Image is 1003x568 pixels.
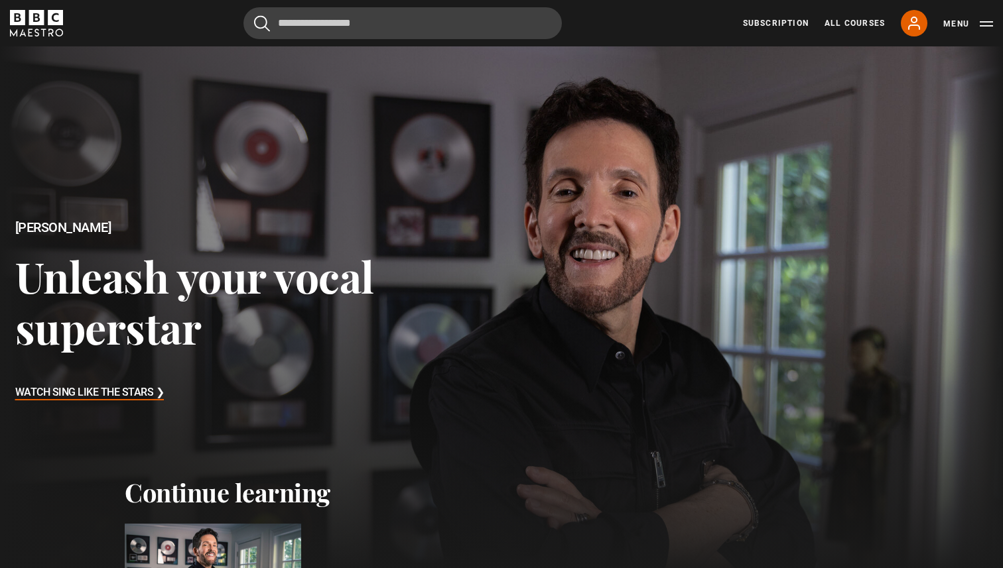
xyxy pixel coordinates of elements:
h2: [PERSON_NAME] [15,220,401,235]
h2: Continue learning [125,477,878,508]
h3: Unleash your vocal superstar [15,251,401,353]
a: All Courses [825,17,885,29]
svg: BBC Maestro [10,10,63,36]
input: Search [243,7,562,39]
button: Toggle navigation [943,17,993,30]
h3: Watch Sing Like the Stars ❯ [15,383,165,403]
a: Subscription [743,17,809,29]
button: Submit the search query [254,15,270,32]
